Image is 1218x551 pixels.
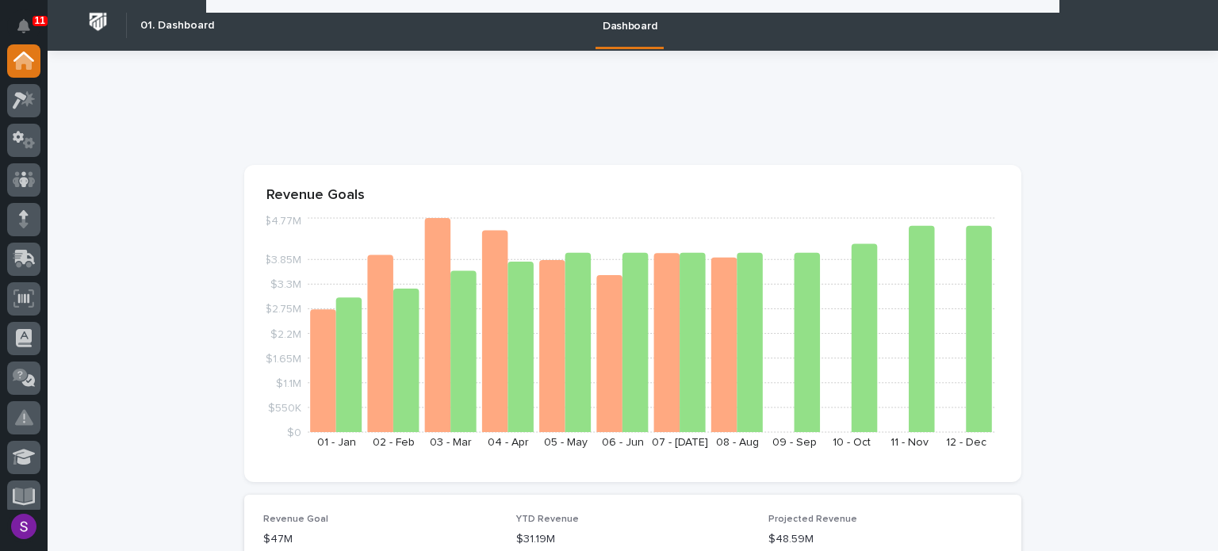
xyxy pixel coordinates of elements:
[516,515,579,524] span: YTD Revenue
[7,510,40,543] button: users-avatar
[264,216,301,227] tspan: $4.77M
[652,437,708,448] text: 07 - [DATE]
[266,353,301,364] tspan: $1.65M
[946,437,986,448] text: 12 - Dec
[276,377,301,388] tspan: $1.1M
[833,437,871,448] text: 10 - Oct
[264,254,301,266] tspan: $3.85M
[266,187,999,205] p: Revenue Goals
[488,437,529,448] text: 04 - Apr
[772,437,817,448] text: 09 - Sep
[768,515,857,524] span: Projected Revenue
[35,15,45,26] p: 11
[7,10,40,43] button: Notifications
[20,19,40,44] div: Notifications11
[268,402,301,413] tspan: $550K
[265,304,301,315] tspan: $2.75M
[270,328,301,339] tspan: $2.2M
[430,437,472,448] text: 03 - Mar
[287,427,301,438] tspan: $0
[602,437,644,448] text: 06 - Jun
[716,437,759,448] text: 08 - Aug
[891,437,929,448] text: 11 - Nov
[516,531,750,548] p: $31.19M
[83,7,113,36] img: Workspace Logo
[544,437,588,448] text: 05 - May
[373,437,415,448] text: 02 - Feb
[317,437,356,448] text: 01 - Jan
[263,531,497,548] p: $47M
[768,531,1002,548] p: $48.59M
[270,279,301,290] tspan: $3.3M
[263,515,328,524] span: Revenue Goal
[140,19,214,33] h2: 01. Dashboard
